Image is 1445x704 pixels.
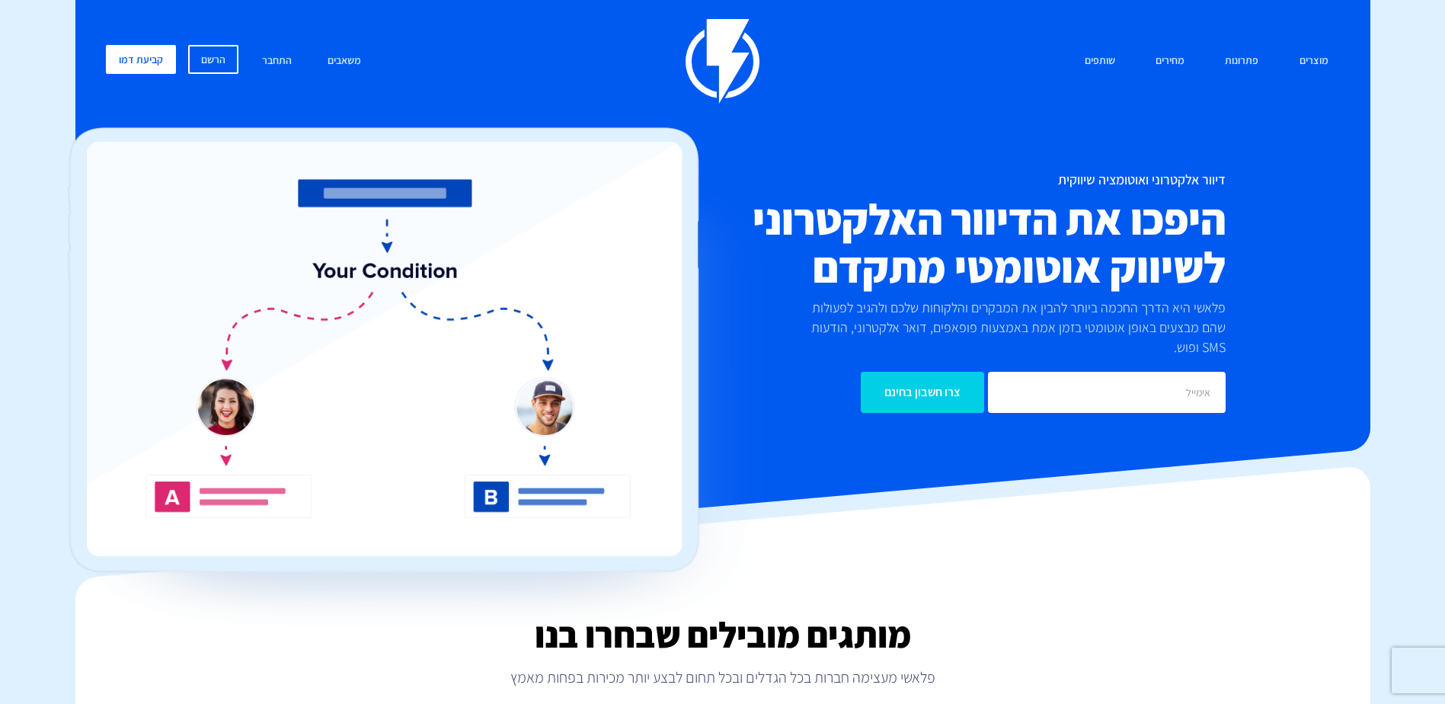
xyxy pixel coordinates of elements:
[188,45,238,74] a: הרשם
[631,195,1226,290] h2: היפכו את הדיוור האלקטרוני לשיווק אוטומטי מתקדם
[1213,45,1270,78] a: פתרונות
[861,372,984,413] input: צרו חשבון בחינם
[75,667,1370,688] p: פלאשי מעצימה חברות בכל הגדלים ובכל תחום לבצע יותר מכירות בפחות מאמץ
[106,45,176,74] a: קביעת דמו
[316,45,372,78] a: משאבים
[785,298,1226,357] p: פלאשי היא הדרך החכמה ביותר להבין את המבקרים והלקוחות שלכם ולהגיב לפעולות שהם מבצעים באופן אוטומטי...
[1144,45,1196,78] a: מחירים
[1288,45,1340,78] a: מוצרים
[75,615,1370,654] h2: מותגים מובילים שבחרו בנו
[251,45,303,78] a: התחבר
[988,372,1226,413] input: אימייל
[631,172,1226,187] h1: דיוור אלקטרוני ואוטומציה שיווקית
[1073,45,1127,78] a: שותפים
